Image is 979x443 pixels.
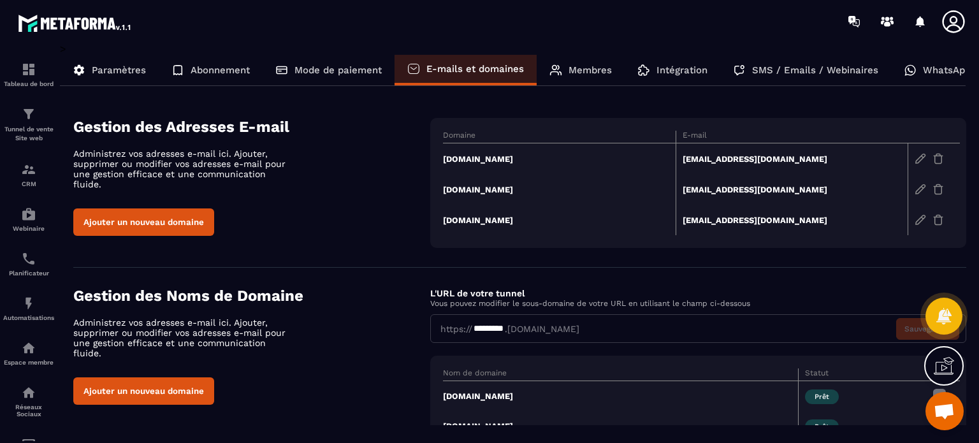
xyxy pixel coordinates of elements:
[443,381,798,412] td: [DOMAIN_NAME]
[752,64,878,76] p: SMS / Emails / Webinaires
[443,174,676,205] td: [DOMAIN_NAME]
[925,392,964,430] div: Ouvrir le chat
[3,314,54,321] p: Automatisations
[443,143,676,175] td: [DOMAIN_NAME]
[21,207,36,222] img: automations
[915,214,926,226] img: edit-gr.78e3acdd.svg
[3,52,54,97] a: formationformationTableau de bord
[21,296,36,311] img: automations
[21,106,36,122] img: formation
[932,214,944,226] img: trash-gr.2c9399ab.svg
[443,131,676,143] th: Domaine
[443,411,798,441] td: [DOMAIN_NAME]
[3,403,54,418] p: Réseaux Sociaux
[443,205,676,235] td: [DOMAIN_NAME]
[805,389,839,404] span: Prêt
[73,287,430,305] h4: Gestion des Noms de Domaine
[3,125,54,143] p: Tunnel de vente Site web
[923,64,971,76] p: WhatsApp
[73,317,296,358] p: Administrez vos adresses e-mail ici. Ajouter, supprimer ou modifier vos adresses e-mail pour une ...
[294,64,382,76] p: Mode de paiement
[191,64,250,76] p: Abonnement
[443,368,798,381] th: Nom de domaine
[3,286,54,331] a: automationsautomationsAutomatisations
[569,64,612,76] p: Membres
[21,251,36,266] img: scheduler
[73,118,430,136] h4: Gestion des Adresses E-mail
[73,208,214,236] button: Ajouter un nouveau domaine
[915,184,926,195] img: edit-gr.78e3acdd.svg
[3,375,54,427] a: social-networksocial-networkRéseaux Sociaux
[3,97,54,152] a: formationformationTunnel de vente Site web
[3,180,54,187] p: CRM
[3,225,54,232] p: Webinaire
[92,64,146,76] p: Paramètres
[932,153,944,164] img: trash-gr.2c9399ab.svg
[18,11,133,34] img: logo
[3,331,54,375] a: automationsautomationsEspace membre
[932,184,944,195] img: trash-gr.2c9399ab.svg
[3,197,54,242] a: automationsautomationsWebinaire
[676,174,908,205] td: [EMAIL_ADDRESS][DOMAIN_NAME]
[3,270,54,277] p: Planificateur
[676,205,908,235] td: [EMAIL_ADDRESS][DOMAIN_NAME]
[430,299,966,308] p: Vous pouvez modifier le sous-domaine de votre URL en utilisant le champ ci-dessous
[430,288,525,298] label: L'URL de votre tunnel
[656,64,707,76] p: Intégration
[3,359,54,366] p: Espace membre
[3,152,54,197] a: formationformationCRM
[798,368,925,381] th: Statut
[21,340,36,356] img: automations
[3,242,54,286] a: schedulerschedulerPlanificateur
[21,162,36,177] img: formation
[805,419,839,434] span: Prêt
[73,377,214,405] button: Ajouter un nouveau domaine
[676,143,908,175] td: [EMAIL_ADDRESS][DOMAIN_NAME]
[932,388,947,403] img: more
[3,80,54,87] p: Tableau de bord
[915,153,926,164] img: edit-gr.78e3acdd.svg
[21,62,36,77] img: formation
[73,149,296,189] p: Administrez vos adresses e-mail ici. Ajouter, supprimer ou modifier vos adresses e-mail pour une ...
[426,63,524,75] p: E-mails et domaines
[676,131,908,143] th: E-mail
[21,385,36,400] img: social-network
